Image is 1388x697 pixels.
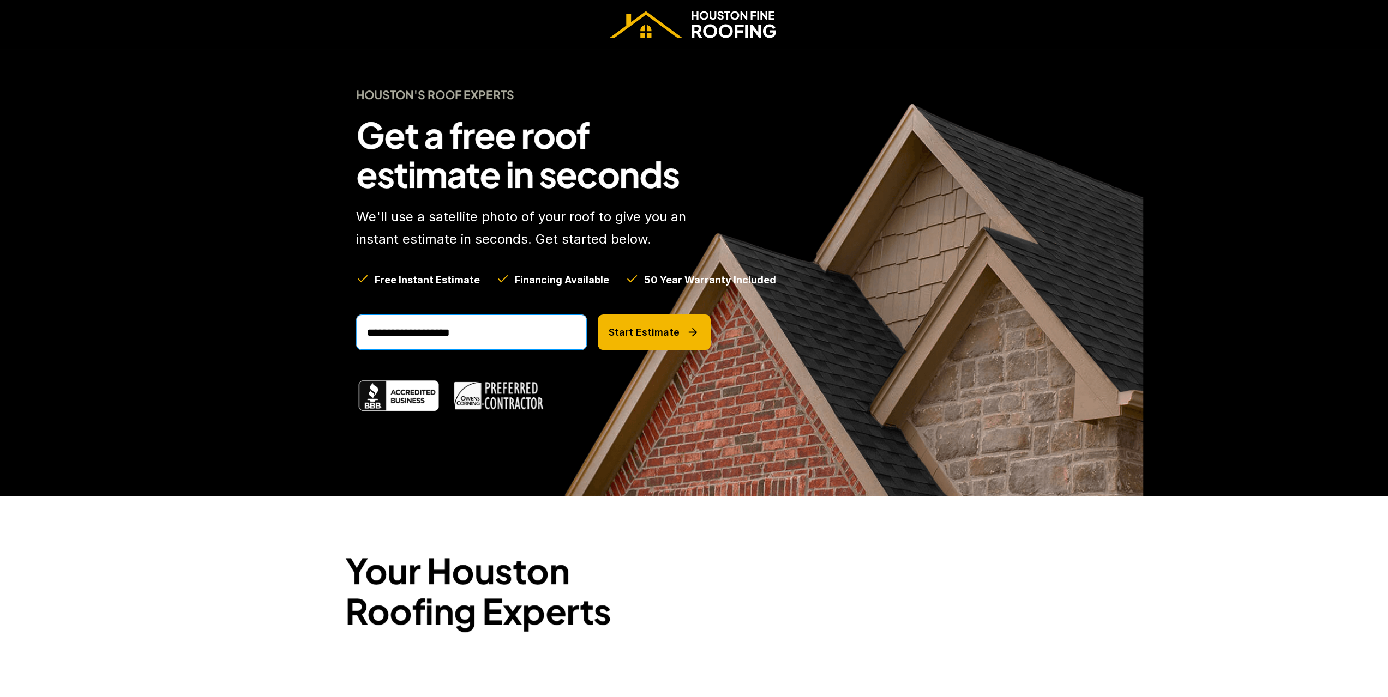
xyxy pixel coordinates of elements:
[609,326,680,338] p: Start Estimate
[356,206,711,251] p: We'll use a satellite photo of your roof to give you an instant estimate in seconds. Get started ...
[356,87,711,102] h4: Houston's Roof Experts
[345,550,666,631] h2: Your Houston Roofing Experts
[515,273,609,287] h5: Financing Available
[644,273,776,287] h5: 50 Year Warranty Included
[356,115,711,193] h1: Get a free roof estimate in seconds
[598,314,711,350] button: Start Estimate
[375,273,480,287] h5: Free Instant Estimate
